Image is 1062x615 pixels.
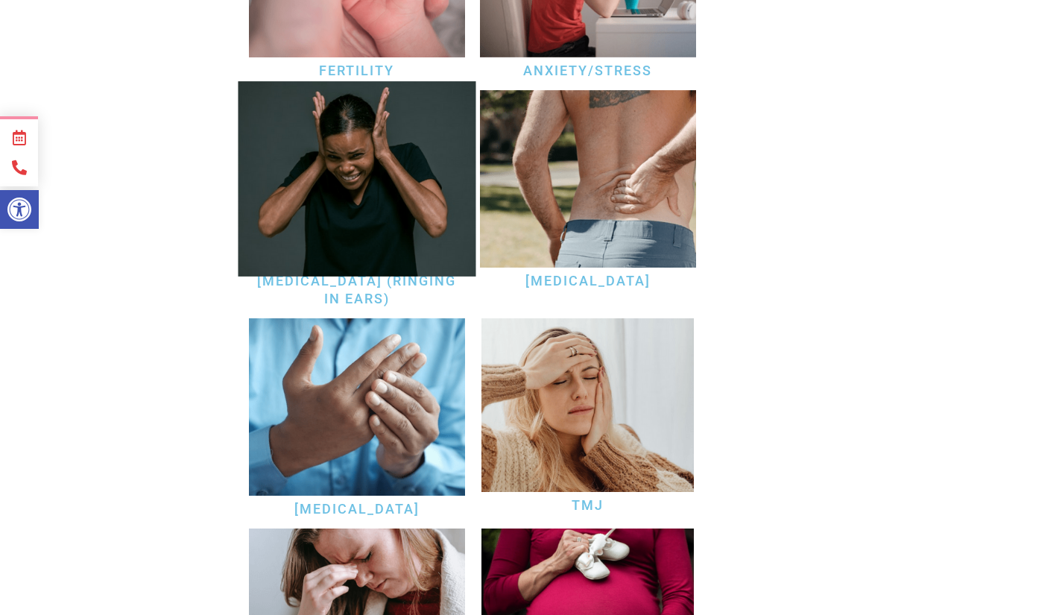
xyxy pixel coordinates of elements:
a: [MEDICAL_DATA] [294,501,420,517]
img: irvine acupuncture for ear tinnitus treatment [238,81,475,277]
a: TMJ [572,497,604,513]
a: Anxiety/Stress [523,63,652,78]
a: [MEDICAL_DATA] [525,273,651,288]
img: irvine acupuncture for sciatica pain [480,90,696,268]
img: irvine acupuncture for arthritis pain [249,318,465,496]
a: Fertility [319,63,394,78]
img: irvine acupuncture for tmj jaw pain [481,318,693,493]
a: [MEDICAL_DATA] (ringing in Ears) [257,273,456,306]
